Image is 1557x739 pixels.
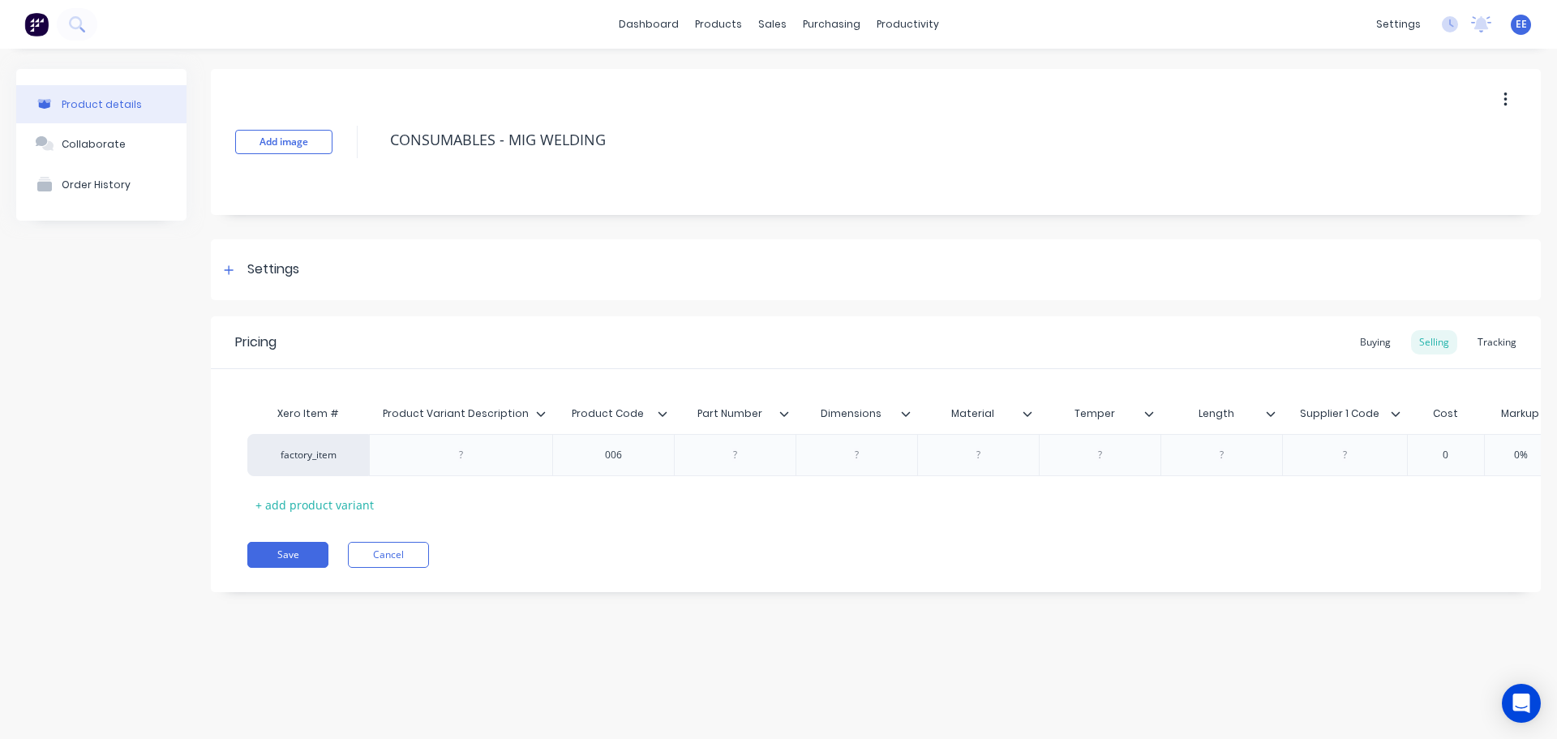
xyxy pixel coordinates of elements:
[1282,393,1397,434] div: Supplier 1 Code
[369,393,543,434] div: Product Variant Description
[1160,397,1282,430] div: Length
[674,393,786,434] div: Part Number
[674,397,796,430] div: Part Number
[247,397,369,430] div: Xero Item #
[369,397,552,430] div: Product Variant Description
[1407,397,1485,430] div: Cost
[1484,397,1556,430] div: Markup
[750,12,795,37] div: sales
[796,393,907,434] div: Dimensions
[62,98,142,110] div: Product details
[235,333,277,352] div: Pricing
[573,445,654,466] div: 006
[1405,435,1486,475] div: 0
[917,393,1029,434] div: Material
[264,448,353,462] div: factory_item
[1469,330,1525,354] div: Tracking
[62,178,131,191] div: Order History
[1352,330,1399,354] div: Buying
[24,12,49,37] img: Factory
[1516,17,1527,32] span: EE
[1039,393,1151,434] div: Temper
[16,164,187,204] button: Order History
[1411,330,1457,354] div: Selling
[382,121,1407,159] textarea: CONSUMABLES - MIG WELDING
[1502,684,1541,723] div: Open Intercom Messenger
[247,492,382,518] div: + add product variant
[552,397,674,430] div: Product Code
[796,397,917,430] div: Dimensions
[869,12,947,37] div: productivity
[795,12,869,37] div: purchasing
[611,12,687,37] a: dashboard
[247,260,299,280] div: Settings
[16,123,187,164] button: Collaborate
[16,85,187,123] button: Product details
[235,130,332,154] button: Add image
[1368,12,1429,37] div: settings
[348,542,429,568] button: Cancel
[552,393,664,434] div: Product Code
[1282,397,1407,430] div: Supplier 1 Code
[247,542,328,568] button: Save
[62,138,126,150] div: Collaborate
[917,397,1039,430] div: Material
[687,12,750,37] div: products
[1160,393,1272,434] div: Length
[1039,397,1160,430] div: Temper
